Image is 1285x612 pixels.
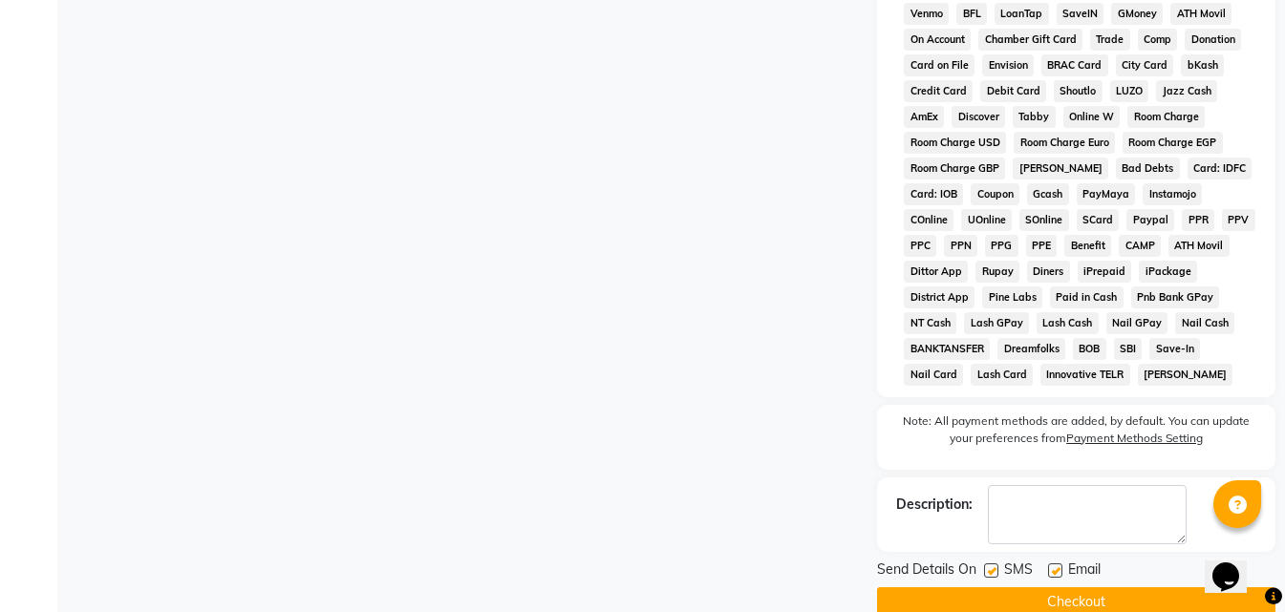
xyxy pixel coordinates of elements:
[904,80,973,102] span: Credit Card
[964,312,1029,334] span: Lash GPay
[1138,364,1233,386] span: [PERSON_NAME]
[1185,29,1241,51] span: Donation
[1013,106,1056,128] span: Tabby
[1057,3,1104,25] span: SaveIN
[896,495,973,515] div: Description:
[1123,132,1223,154] span: Room Charge EGP
[1126,209,1174,231] span: Paypal
[985,235,1018,257] span: PPG
[952,106,1005,128] span: Discover
[1041,54,1108,76] span: BRAC Card
[1027,261,1070,283] span: Diners
[1116,158,1180,179] span: Bad Debts
[1106,312,1168,334] span: Nail GPay
[904,209,953,231] span: COnline
[1014,132,1115,154] span: Room Charge Euro
[980,80,1046,102] span: Debit Card
[904,106,944,128] span: AmEx
[1168,235,1230,257] span: ATH Movil
[1066,430,1203,447] label: Payment Methods Setting
[1188,158,1253,179] span: Card: IDFC
[1182,209,1214,231] span: PPR
[1027,183,1069,205] span: Gcash
[971,183,1019,205] span: Coupon
[1077,183,1136,205] span: PayMaya
[904,261,968,283] span: Dittor App
[1019,209,1069,231] span: SOnline
[1054,80,1103,102] span: Shoutlo
[904,235,936,257] span: PPC
[904,3,949,25] span: Venmo
[1170,3,1231,25] span: ATH Movil
[961,209,1012,231] span: UOnline
[1116,54,1174,76] span: City Card
[1026,235,1058,257] span: PPE
[1114,338,1143,360] span: SBI
[877,559,976,583] span: Send Details On
[956,3,987,25] span: BFL
[1131,286,1220,308] span: Pnb Bank GPay
[975,261,1019,283] span: Rupay
[904,364,963,386] span: Nail Card
[1110,80,1149,102] span: LUZO
[982,286,1042,308] span: Pine Labs
[1175,312,1234,334] span: Nail Cash
[896,412,1256,454] label: Note: All payment methods are added, by default. You can update your preferences from
[982,54,1034,76] span: Envision
[1127,106,1205,128] span: Room Charge
[1090,29,1130,51] span: Trade
[904,312,956,334] span: NT Cash
[1077,209,1120,231] span: SCard
[1222,209,1255,231] span: PPV
[1119,235,1161,257] span: CAMP
[904,338,990,360] span: BANKTANSFER
[1064,235,1111,257] span: Benefit
[1063,106,1121,128] span: Online W
[1040,364,1130,386] span: Innovative TELR
[904,132,1006,154] span: Room Charge USD
[978,29,1082,51] span: Chamber Gift Card
[1156,80,1217,102] span: Jazz Cash
[1068,559,1101,583] span: Email
[1205,536,1266,593] iframe: chat widget
[1013,158,1108,179] span: [PERSON_NAME]
[1073,338,1106,360] span: BOB
[1143,183,1202,205] span: Instamojo
[1181,54,1224,76] span: bKash
[944,235,977,257] span: PPN
[904,54,974,76] span: Card on File
[904,286,974,308] span: District App
[971,364,1033,386] span: Lash Card
[1138,29,1178,51] span: Comp
[1111,3,1163,25] span: GMoney
[1050,286,1124,308] span: Paid in Cash
[995,3,1049,25] span: LoanTap
[997,338,1065,360] span: Dreamfolks
[1004,559,1033,583] span: SMS
[1037,312,1099,334] span: Lash Cash
[1139,261,1197,283] span: iPackage
[1078,261,1132,283] span: iPrepaid
[904,29,971,51] span: On Account
[904,158,1005,179] span: Room Charge GBP
[904,183,963,205] span: Card: IOB
[1149,338,1200,360] span: Save-In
